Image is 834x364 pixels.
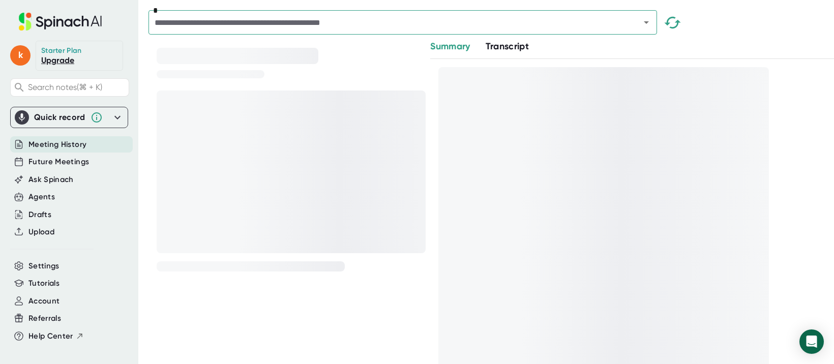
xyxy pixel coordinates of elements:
[430,41,470,52] span: Summary
[28,82,102,92] span: Search notes (⌘ + K)
[28,330,84,342] button: Help Center
[15,107,124,128] div: Quick record
[28,139,86,150] button: Meeting History
[28,191,55,203] button: Agents
[34,112,85,123] div: Quick record
[430,40,470,53] button: Summary
[28,226,54,238] button: Upload
[28,260,59,272] button: Settings
[639,15,653,29] button: Open
[486,41,529,52] span: Transcript
[486,40,529,53] button: Transcript
[28,330,73,342] span: Help Center
[28,278,59,289] button: Tutorials
[28,156,89,168] button: Future Meetings
[10,45,31,66] span: k
[28,313,61,324] button: Referrals
[41,55,74,65] a: Upgrade
[28,174,74,186] button: Ask Spinach
[28,295,59,307] button: Account
[41,46,82,55] div: Starter Plan
[799,329,824,354] div: Open Intercom Messenger
[28,209,51,221] button: Drafts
